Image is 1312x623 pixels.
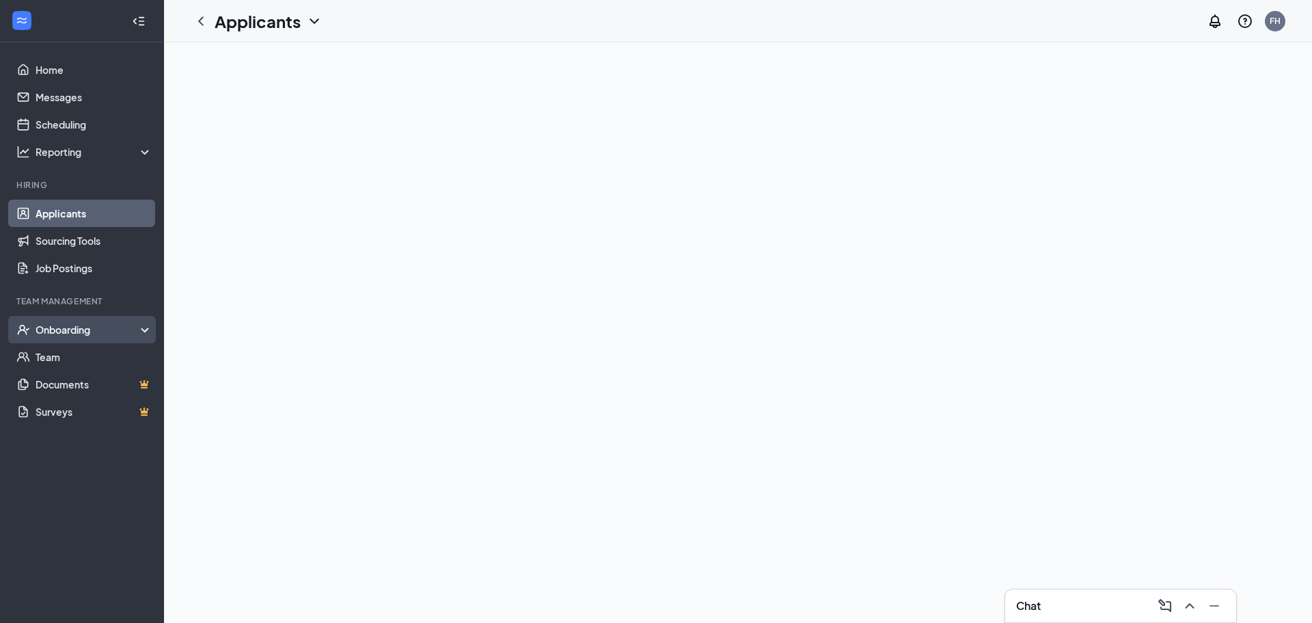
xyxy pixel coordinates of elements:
[1157,598,1173,614] svg: ComposeMessage
[16,145,30,159] svg: Analysis
[1207,13,1223,29] svg: Notifications
[306,13,323,29] svg: ChevronDown
[36,371,152,398] a: DocumentsCrown
[15,14,29,27] svg: WorkstreamLogo
[1179,595,1201,617] button: ChevronUp
[36,111,152,138] a: Scheduling
[36,56,152,83] a: Home
[215,10,301,33] h1: Applicants
[1203,595,1225,617] button: Minimize
[36,343,152,371] a: Team
[1206,598,1222,614] svg: Minimize
[1154,595,1176,617] button: ComposeMessage
[36,323,141,336] div: Onboarding
[36,254,152,282] a: Job Postings
[132,14,146,28] svg: Collapse
[193,13,209,29] svg: ChevronLeft
[1270,15,1281,27] div: FH
[16,179,150,191] div: Hiring
[36,227,152,254] a: Sourcing Tools
[36,145,153,159] div: Reporting
[36,398,152,425] a: SurveysCrown
[1181,598,1198,614] svg: ChevronUp
[16,323,30,336] svg: UserCheck
[16,295,150,307] div: Team Management
[36,83,152,111] a: Messages
[1016,598,1041,613] h3: Chat
[1237,13,1253,29] svg: QuestionInfo
[36,200,152,227] a: Applicants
